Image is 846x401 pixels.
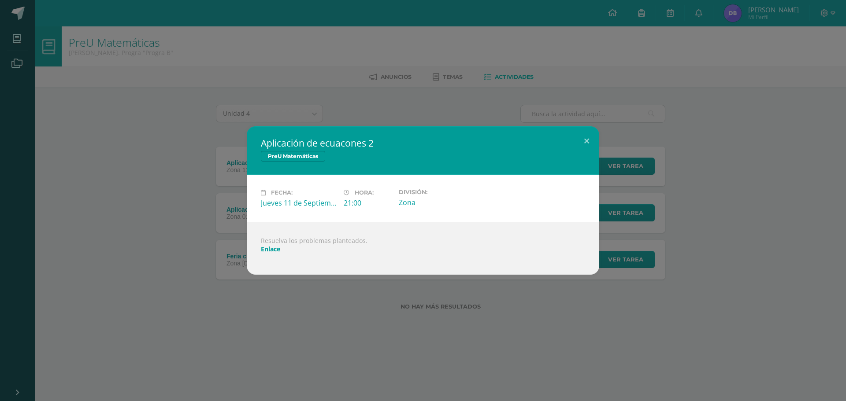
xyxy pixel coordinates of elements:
label: División: [399,189,475,195]
span: PreU Matemáticas [261,151,325,162]
div: Zona [399,198,475,207]
button: Close (Esc) [574,126,599,156]
div: 21:00 [344,198,392,208]
div: Resuelva los problemas planteados. [247,222,599,275]
span: Hora: [355,189,374,196]
a: Enlace [261,245,280,253]
h2: Aplicación de ecuacones 2 [261,137,585,149]
span: Fecha: [271,189,293,196]
div: Jueves 11 de Septiembre [261,198,337,208]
